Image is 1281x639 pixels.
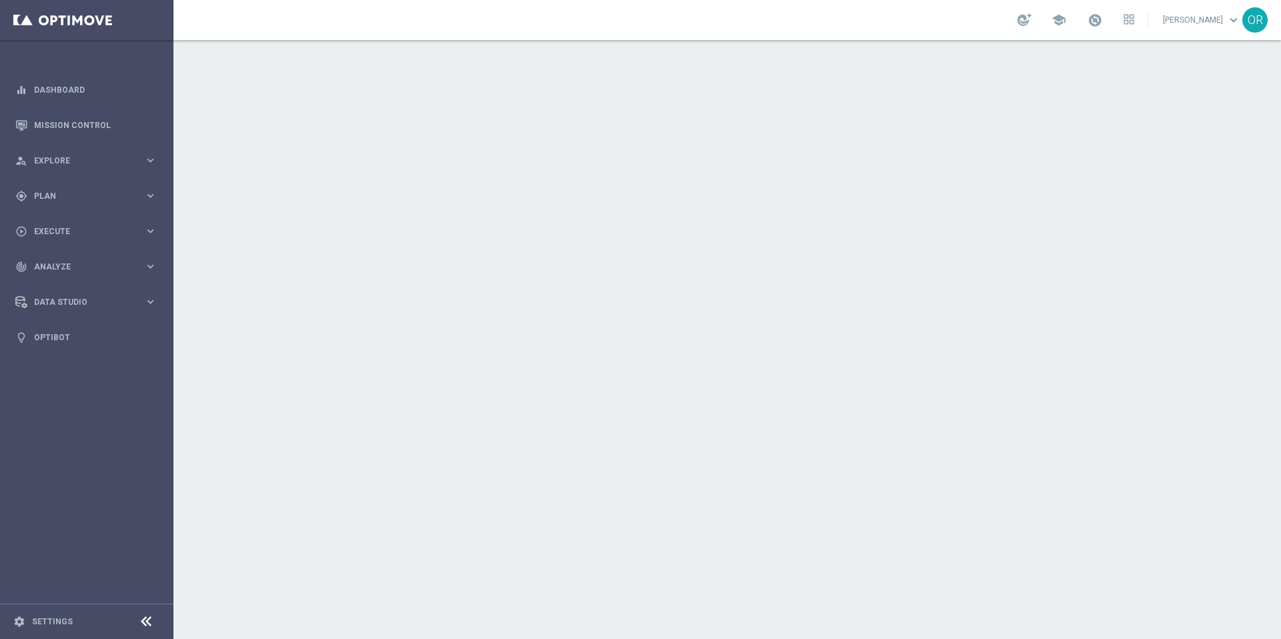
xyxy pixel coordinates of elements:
[15,226,157,237] button: play_circle_outline Execute keyboard_arrow_right
[15,155,27,167] i: person_search
[144,154,157,167] i: keyboard_arrow_right
[1242,7,1268,33] div: OR
[15,120,157,131] button: Mission Control
[34,157,144,165] span: Explore
[1226,13,1241,27] span: keyboard_arrow_down
[34,192,144,200] span: Plan
[34,72,157,107] a: Dashboard
[34,107,157,143] a: Mission Control
[34,263,144,271] span: Analyze
[144,295,157,308] i: keyboard_arrow_right
[1162,10,1242,30] a: [PERSON_NAME]keyboard_arrow_down
[144,225,157,237] i: keyboard_arrow_right
[15,296,144,308] div: Data Studio
[15,85,157,95] button: equalizer Dashboard
[1051,13,1066,27] span: school
[15,155,144,167] div: Explore
[144,189,157,202] i: keyboard_arrow_right
[15,261,27,273] i: track_changes
[15,261,157,272] button: track_changes Analyze keyboard_arrow_right
[34,319,157,355] a: Optibot
[34,298,144,306] span: Data Studio
[15,332,157,343] button: lightbulb Optibot
[15,225,27,237] i: play_circle_outline
[15,190,144,202] div: Plan
[15,190,27,202] i: gps_fixed
[15,332,27,344] i: lightbulb
[13,616,25,628] i: settings
[15,72,157,107] div: Dashboard
[15,191,157,201] button: gps_fixed Plan keyboard_arrow_right
[32,618,73,626] a: Settings
[15,155,157,166] button: person_search Explore keyboard_arrow_right
[15,319,157,355] div: Optibot
[15,225,144,237] div: Execute
[15,84,27,96] i: equalizer
[34,227,144,235] span: Execute
[15,107,157,143] div: Mission Control
[144,260,157,273] i: keyboard_arrow_right
[15,261,144,273] div: Analyze
[15,297,157,307] button: Data Studio keyboard_arrow_right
